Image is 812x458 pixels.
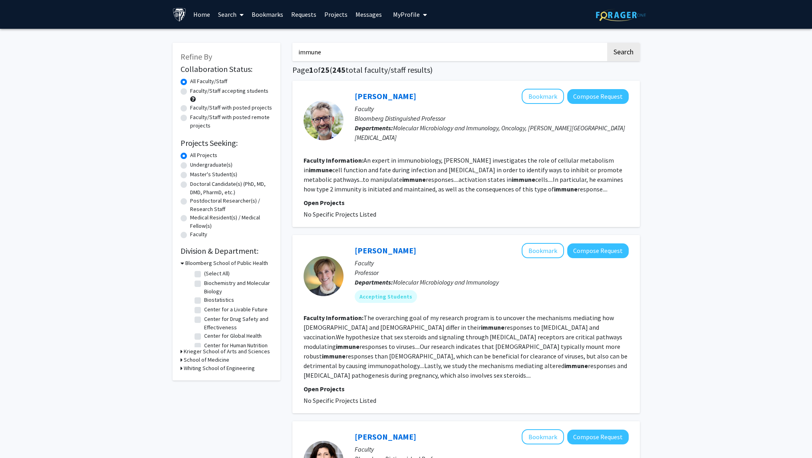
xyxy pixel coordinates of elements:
[190,180,272,197] label: Doctoral Candidate(s) (PhD, MD, DMD, PharmD, etc.)
[190,151,217,159] label: All Projects
[320,0,351,28] a: Projects
[309,166,332,174] b: immune
[481,323,504,331] b: immune
[355,268,629,277] p: Professor
[304,314,627,379] fg-read-more: The overarching goal of my research program is to uncover the mechanisms mediating how [DEMOGRAPH...
[336,343,359,350] b: immune
[567,89,629,104] button: Compose Request to Edward Pearce
[596,9,646,21] img: ForagerOne Logo
[292,65,640,75] h1: Page of ( total faculty/staff results)
[173,8,187,22] img: Johns Hopkins University Logo
[567,430,629,444] button: Compose Request to Erika Pearce
[190,230,207,239] label: Faculty
[181,64,272,74] h2: Collaboration Status:
[393,10,420,18] span: My Profile
[204,279,270,296] label: Biochemistry and Molecular Biology
[190,104,272,112] label: Faculty/Staff with posted projects
[304,210,376,218] span: No Specific Projects Listed
[355,124,625,141] span: Molecular Microbiology and Immunology, Oncology, [PERSON_NAME][GEOGRAPHIC_DATA][MEDICAL_DATA]
[204,341,268,350] label: Center for Human Nutrition
[321,65,330,75] span: 25
[351,0,386,28] a: Messages
[248,0,287,28] a: Bookmarks
[204,296,234,304] label: Biostatistics
[522,429,564,444] button: Add Erika Pearce to Bookmarks
[355,104,629,114] p: Faculty
[204,332,262,340] label: Center for Global Health
[393,278,499,286] span: Molecular Microbiology and Immunology
[190,113,272,130] label: Faculty/Staff with posted remote projects
[402,175,426,183] b: immune
[287,0,320,28] a: Requests
[522,243,564,258] button: Add Sabra Klein to Bookmarks
[190,213,272,230] label: Medical Resident(s) / Medical Fellow(s)
[190,197,272,213] label: Postdoctoral Researcher(s) / Research Staff
[190,77,227,86] label: All Faculty/Staff
[355,124,393,132] b: Departments:
[554,185,578,193] b: immune
[355,432,416,442] a: [PERSON_NAME]
[355,114,629,123] p: Bloomberg Distinguished Professor
[355,258,629,268] p: Faculty
[190,87,268,95] label: Faculty/Staff accepting students
[355,278,393,286] b: Departments:
[190,161,232,169] label: Undergraduate(s)
[355,91,416,101] a: [PERSON_NAME]
[355,444,629,454] p: Faculty
[304,156,623,193] fg-read-more: An expert in immunobiology, [PERSON_NAME] investigates the role of cellular metabolism in cell fu...
[181,52,212,62] span: Refine By
[322,352,345,360] b: immune
[185,259,268,267] h3: Bloomberg School of Public Health
[304,396,376,404] span: No Specific Projects Listed
[567,243,629,258] button: Compose Request to Sabra Klein
[184,356,229,364] h3: School of Medicine
[309,65,314,75] span: 1
[184,364,255,372] h3: Whiting School of Engineering
[190,170,237,179] label: Master's Student(s)
[184,347,270,356] h3: Krieger School of Arts and Sciences
[564,362,588,370] b: immune
[512,175,535,183] b: immune
[181,138,272,148] h2: Projects Seeking:
[355,290,417,303] mat-chip: Accepting Students
[304,156,363,164] b: Faculty Information:
[204,315,270,332] label: Center for Drug Safety and Effectiveness
[332,65,345,75] span: 245
[292,43,606,61] input: Search Keywords
[522,89,564,104] button: Add Edward Pearce to Bookmarks
[304,198,629,207] p: Open Projects
[181,246,272,256] h2: Division & Department:
[204,269,230,278] label: (Select All)
[607,43,640,61] button: Search
[189,0,214,28] a: Home
[214,0,248,28] a: Search
[304,314,363,322] b: Faculty Information:
[355,245,416,255] a: [PERSON_NAME]
[304,384,629,394] p: Open Projects
[6,422,34,452] iframe: Chat
[204,305,268,314] label: Center for a Livable Future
